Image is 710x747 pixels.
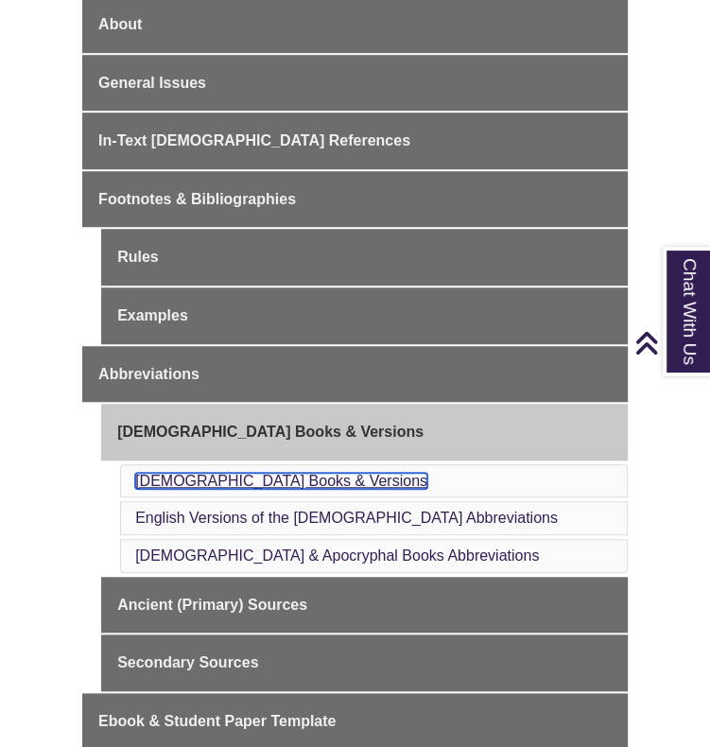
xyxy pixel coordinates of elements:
a: [DEMOGRAPHIC_DATA] Books & Versions [101,404,628,460]
span: In-Text [DEMOGRAPHIC_DATA] References [98,132,410,148]
a: Rules [101,229,628,286]
a: English Versions of the [DEMOGRAPHIC_DATA] Abbreviations [135,510,558,526]
a: [DEMOGRAPHIC_DATA] Books & Versions [135,473,427,489]
a: Examples [101,287,628,344]
a: Abbreviations [82,346,628,403]
span: Footnotes & Bibliographies [98,191,296,207]
span: Ebook & Student Paper Template [98,713,336,729]
a: Ancient (Primary) Sources [101,577,628,634]
span: General Issues [98,75,206,91]
span: About [98,16,142,32]
a: [DEMOGRAPHIC_DATA] & Apocryphal Books Abbreviations [135,547,539,564]
a: In-Text [DEMOGRAPHIC_DATA] References [82,113,628,169]
a: Footnotes & Bibliographies [82,171,628,228]
a: Back to Top [634,330,705,356]
span: Abbreviations [98,366,199,382]
a: General Issues [82,55,628,112]
a: Secondary Sources [101,634,628,691]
